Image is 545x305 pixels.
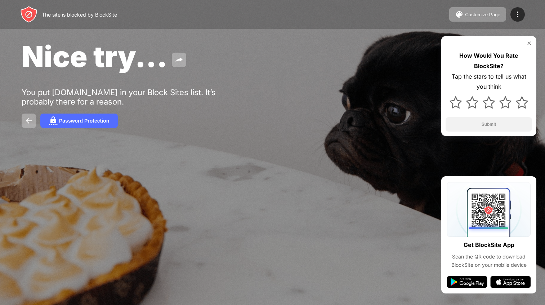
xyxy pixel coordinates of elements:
img: star.svg [499,96,512,109]
img: app-store.svg [490,276,531,288]
img: star.svg [466,96,478,109]
img: password.svg [49,116,58,125]
img: star.svg [450,96,462,109]
div: The site is blocked by BlockSite [42,12,117,18]
img: qrcode.svg [447,182,531,237]
div: Scan the QR code to download BlockSite on your mobile device [447,253,531,269]
button: Password Protection [40,114,118,128]
img: header-logo.svg [20,6,37,23]
button: Customize Page [449,7,506,22]
iframe: Banner [22,214,192,296]
div: Password Protection [59,118,109,124]
img: google-play.svg [447,276,487,288]
img: share.svg [175,56,183,64]
div: Get BlockSite App [464,240,514,250]
div: How Would You Rate BlockSite? [446,50,532,71]
button: Submit [446,117,532,132]
span: Nice try... [22,39,167,74]
div: You put [DOMAIN_NAME] in your Block Sites list. It’s probably there for a reason. [22,88,244,106]
img: menu-icon.svg [513,10,522,19]
img: rate-us-close.svg [526,40,532,46]
img: pallet.svg [455,10,464,19]
img: star.svg [516,96,528,109]
div: Customize Page [465,12,500,17]
div: Tap the stars to tell us what you think [446,71,532,92]
img: back.svg [24,116,33,125]
img: star.svg [483,96,495,109]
